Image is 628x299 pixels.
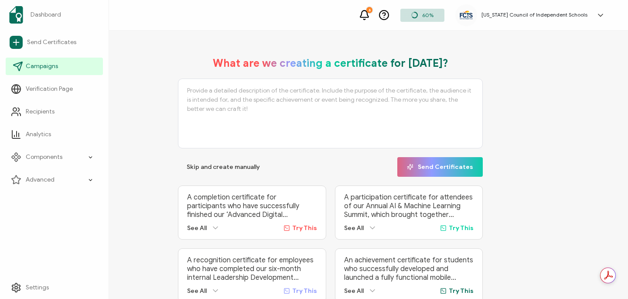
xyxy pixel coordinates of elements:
span: Campaigns [26,62,58,71]
span: Verification Page [26,85,73,93]
span: 60% [422,12,433,18]
span: Dashboard [31,10,61,19]
a: Analytics [6,126,103,143]
p: A recognition certificate for employees who have completed our six-month internal Leadership Deve... [187,256,317,282]
a: Verification Page [6,80,103,98]
h1: What are we creating a certificate for [DATE]? [213,57,448,70]
span: Components [26,153,62,162]
p: A participation certificate for attendees of our Annual AI & Machine Learning Summit, which broug... [344,193,474,219]
a: Send Certificates [6,32,103,52]
img: sertifier-logomark-colored.svg [9,6,23,24]
img: 9dd8638e-47b6-41b2-b234-c3316d17f3ca.jpg [460,10,473,20]
span: Try This [449,287,474,295]
p: An achievement certificate for students who successfully developed and launched a fully functiona... [344,256,474,282]
button: Send Certificates [397,157,483,177]
span: Recipients [26,107,55,116]
span: See All [187,224,207,232]
span: Send Certificates [407,164,473,170]
span: See All [344,224,364,232]
span: See All [344,287,364,295]
div: 6 [366,7,372,13]
span: Send Certificates [27,38,76,47]
span: Try This [292,224,317,232]
a: Dashboard [6,3,103,27]
button: Skip and create manually [178,157,269,177]
span: Settings [26,283,49,292]
a: Recipients [6,103,103,120]
a: Settings [6,279,103,296]
span: Try This [449,224,474,232]
span: Advanced [26,175,55,184]
span: See All [187,287,207,295]
p: A completion certificate for participants who have successfully finished our ‘Advanced Digital Ma... [187,193,317,219]
span: Analytics [26,130,51,139]
span: Try This [292,287,317,295]
a: Campaigns [6,58,103,75]
span: Skip and create manually [187,164,260,170]
h5: [US_STATE] Council of Independent Schools [481,12,587,18]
